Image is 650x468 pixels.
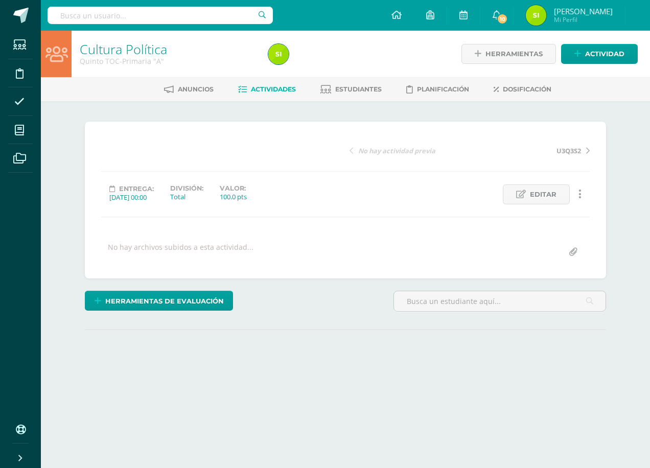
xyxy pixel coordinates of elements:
[394,291,606,311] input: Busca un estudiante aquí...
[220,184,247,192] label: Valor:
[494,81,551,98] a: Dosificación
[320,81,382,98] a: Estudiantes
[105,292,224,311] span: Herramientas de evaluación
[80,42,256,56] h1: Cultura Política
[554,15,613,24] span: Mi Perfil
[561,44,638,64] a: Actividad
[530,185,556,204] span: Editar
[497,13,508,25] span: 10
[485,44,543,63] span: Herramientas
[251,85,296,93] span: Actividades
[470,145,590,155] a: U3Q3S2
[358,146,435,155] span: No hay actividad previa
[268,44,289,64] img: 8c31942744a62167597c0577cd3454bb.png
[109,193,154,202] div: [DATE] 00:00
[85,291,233,311] a: Herramientas de evaluación
[48,7,273,24] input: Busca un usuario...
[526,5,546,26] img: 8c31942744a62167597c0577cd3454bb.png
[80,56,256,66] div: Quinto TOC-Primaria 'A'
[119,185,154,193] span: Entrega:
[164,81,214,98] a: Anuncios
[554,6,613,16] span: [PERSON_NAME]
[556,146,581,155] span: U3Q3S2
[335,85,382,93] span: Estudiantes
[80,40,167,58] a: Cultura Política
[170,184,203,192] label: División:
[417,85,469,93] span: Planificación
[220,192,247,201] div: 100.0 pts
[108,242,253,262] div: No hay archivos subidos a esta actividad...
[585,44,624,63] span: Actividad
[503,85,551,93] span: Dosificación
[178,85,214,93] span: Anuncios
[238,81,296,98] a: Actividades
[170,192,203,201] div: Total
[406,81,469,98] a: Planificación
[461,44,556,64] a: Herramientas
